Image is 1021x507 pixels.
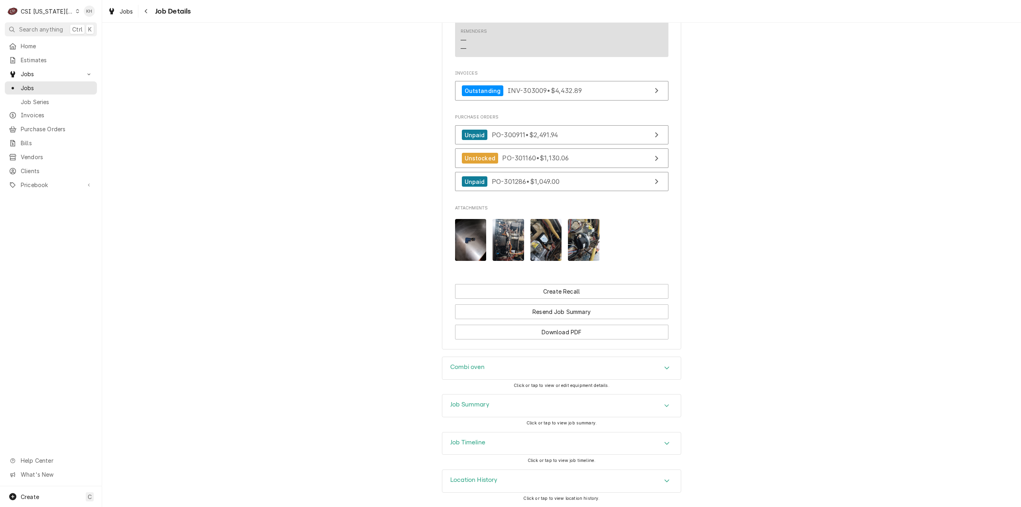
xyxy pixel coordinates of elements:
[442,395,681,417] div: Accordion Header
[455,284,668,339] div: Button Group
[7,6,18,17] div: CSI Kansas City's Avatar
[455,304,668,319] button: Resend Job Summary
[455,114,668,195] div: Purchase Orders
[442,432,681,455] button: Accordion Details Expand Trigger
[442,395,681,417] button: Accordion Details Expand Trigger
[442,470,681,493] div: Location History
[492,178,560,185] span: PO-301286 • $1,049.00
[462,85,504,96] div: Outstanding
[455,70,668,77] span: Invoices
[530,219,562,261] img: E4TPgggeTjuxFyG9m0cW
[21,167,93,175] span: Clients
[514,383,609,388] span: Click or tap to view or edit equipment details.
[450,363,485,371] h3: Combi oven
[508,87,582,95] span: INV-303009 • $4,432.89
[455,205,668,211] span: Attachments
[21,456,92,465] span: Help Center
[88,493,92,501] span: C
[455,213,668,267] span: Attachments
[455,172,668,191] a: View Purchase Order
[104,5,136,18] a: Jobs
[21,42,93,50] span: Home
[140,5,153,18] button: Navigate back
[455,325,668,339] button: Download PDF
[72,25,83,34] span: Ctrl
[442,394,681,417] div: Job Summary
[5,468,97,481] a: Go to What's New
[442,470,681,492] button: Accordion Details Expand Trigger
[523,496,599,501] span: Click or tap to view location history.
[21,84,93,92] span: Jobs
[455,219,487,261] img: iRqTaeZQSVikkc2Y8TCf
[21,181,81,189] span: Pricebook
[5,122,97,136] a: Purchase Orders
[455,81,668,101] a: View Invoice
[84,6,95,17] div: Kelsey Hetlage's Avatar
[21,98,93,106] span: Job Series
[7,6,18,17] div: C
[461,36,466,44] div: —
[88,25,92,34] span: K
[450,476,498,484] h3: Location History
[84,6,95,17] div: KH
[5,136,97,150] a: Bills
[455,148,668,168] a: View Purchase Order
[455,205,668,267] div: Attachments
[442,470,681,492] div: Accordion Header
[528,458,595,463] span: Click or tap to view job timeline.
[21,493,39,500] span: Create
[5,178,97,191] a: Go to Pricebook
[455,319,668,339] div: Button Group Row
[5,53,97,67] a: Estimates
[442,432,681,455] div: Accordion Header
[455,284,668,299] div: Button Group Row
[462,153,498,164] div: Unstocked
[442,357,681,379] div: Accordion Header
[442,357,681,379] button: Accordion Details Expand Trigger
[5,81,97,95] a: Jobs
[19,25,63,34] span: Search anything
[21,70,81,78] span: Jobs
[455,114,668,120] span: Purchase Orders
[461,28,487,53] div: Reminders
[462,176,488,187] div: Unpaid
[461,28,487,35] div: Reminders
[5,22,97,36] button: Search anythingCtrlK
[455,125,668,145] a: View Purchase Order
[21,139,93,147] span: Bills
[450,401,489,408] h3: Job Summary
[5,109,97,122] a: Invoices
[5,67,97,81] a: Go to Jobs
[461,44,466,53] div: —
[455,299,668,319] div: Button Group Row
[21,153,93,161] span: Vendors
[442,432,681,455] div: Job Timeline
[5,454,97,467] a: Go to Help Center
[442,357,681,380] div: Combi oven
[21,470,92,479] span: What's New
[21,7,73,16] div: CSI [US_STATE][GEOGRAPHIC_DATA]
[493,219,524,261] img: 4YRG3pA2Qiq3x6moY4r3
[462,130,488,140] div: Unpaid
[502,154,569,162] span: PO-301160 • $1,130.06
[492,131,558,139] span: PO-300911 • $2,491.94
[21,125,93,133] span: Purchase Orders
[21,56,93,64] span: Estimates
[455,284,668,299] button: Create Recall
[153,6,191,17] span: Job Details
[568,219,599,261] img: CLgDt1sDT1KQYRKfhACI
[120,7,133,16] span: Jobs
[21,111,93,119] span: Invoices
[450,439,485,446] h3: Job Timeline
[5,95,97,109] a: Job Series
[526,420,597,426] span: Click or tap to view job summary.
[5,164,97,178] a: Clients
[455,70,668,105] div: Invoices
[5,39,97,53] a: Home
[5,150,97,164] a: Vendors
